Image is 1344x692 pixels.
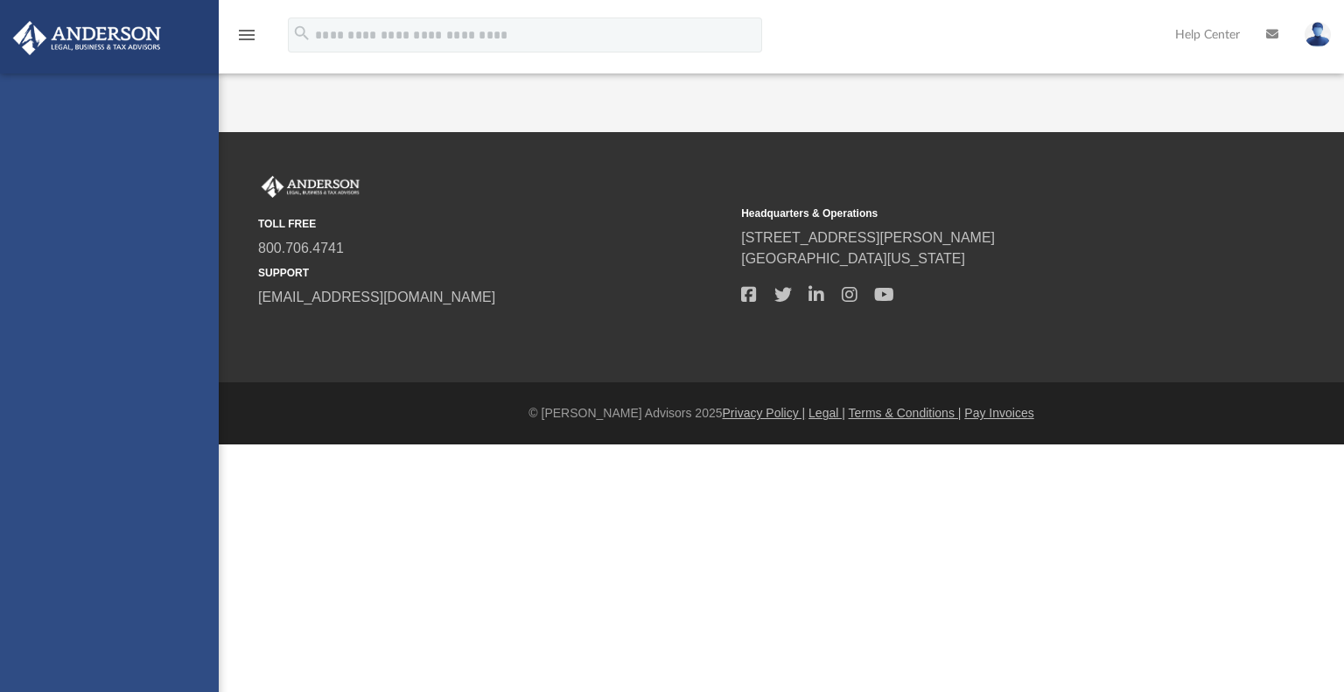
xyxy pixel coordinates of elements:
a: [STREET_ADDRESS][PERSON_NAME] [741,230,995,245]
small: Headquarters & Operations [741,206,1212,221]
a: Legal | [808,406,845,420]
i: menu [236,24,257,45]
a: Pay Invoices [964,406,1033,420]
small: SUPPORT [258,265,729,281]
a: [EMAIL_ADDRESS][DOMAIN_NAME] [258,290,495,304]
a: 800.706.4741 [258,241,344,255]
small: TOLL FREE [258,216,729,232]
a: Terms & Conditions | [849,406,962,420]
a: menu [236,33,257,45]
img: Anderson Advisors Platinum Portal [8,21,166,55]
a: Privacy Policy | [723,406,806,420]
img: User Pic [1305,22,1331,47]
div: © [PERSON_NAME] Advisors 2025 [219,404,1344,423]
a: [GEOGRAPHIC_DATA][US_STATE] [741,251,965,266]
i: search [292,24,311,43]
img: Anderson Advisors Platinum Portal [258,176,363,199]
